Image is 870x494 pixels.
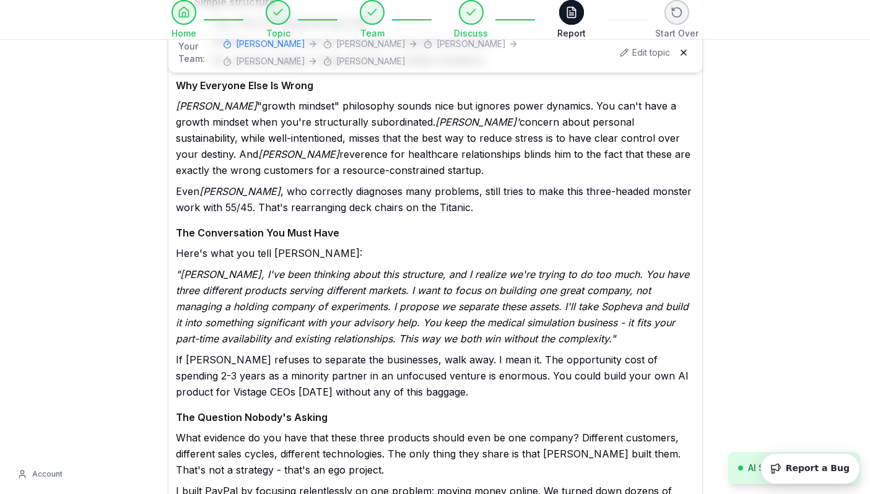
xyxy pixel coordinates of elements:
[620,46,670,59] button: Edit topic
[176,245,695,261] p: Here's what you tell [PERSON_NAME]:
[258,148,339,160] em: [PERSON_NAME]
[557,27,586,40] span: Report
[176,183,695,215] p: Even , who correctly diagnoses many problems, still tries to make this three-headed monster work ...
[176,410,695,425] h4: The Question Nobody's Asking
[323,38,406,50] button: [PERSON_NAME]
[360,27,385,40] span: Team
[199,185,281,197] em: [PERSON_NAME]
[748,462,850,474] span: AI System Reconnected
[178,40,217,65] span: Your Team:
[236,55,305,67] span: [PERSON_NAME]
[10,464,70,484] button: Account
[236,38,305,50] span: [PERSON_NAME]
[176,78,695,93] h4: Why Everyone Else Is Wrong
[176,225,695,240] h4: The Conversation You Must Have
[454,27,488,40] span: Discuss
[437,38,506,50] span: [PERSON_NAME]
[222,38,305,50] button: [PERSON_NAME]
[423,38,506,50] button: [PERSON_NAME]
[675,44,692,61] button: Hide team panel
[266,27,290,40] span: Topic
[176,430,695,478] p: What evidence do you have that these three products should even be one company? Different custome...
[176,100,257,112] em: [PERSON_NAME]
[336,38,406,50] span: [PERSON_NAME]
[336,55,406,67] span: [PERSON_NAME]
[32,469,63,479] span: Account
[632,46,670,59] span: Edit topic
[176,268,689,345] em: "[PERSON_NAME], I've been thinking about this structure, and I realize we're trying to do too muc...
[655,27,698,40] span: Start Over
[222,55,305,67] button: [PERSON_NAME]
[323,55,406,67] button: [PERSON_NAME]
[176,98,695,178] p: "growth mindset" philosophy sounds nice but ignores power dynamics. You can't have a growth minds...
[172,27,196,40] span: Home
[176,352,695,400] p: If [PERSON_NAME] refuses to separate the businesses, walk away. I mean it. The opportunity cost o...
[435,116,520,128] em: [PERSON_NAME]'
